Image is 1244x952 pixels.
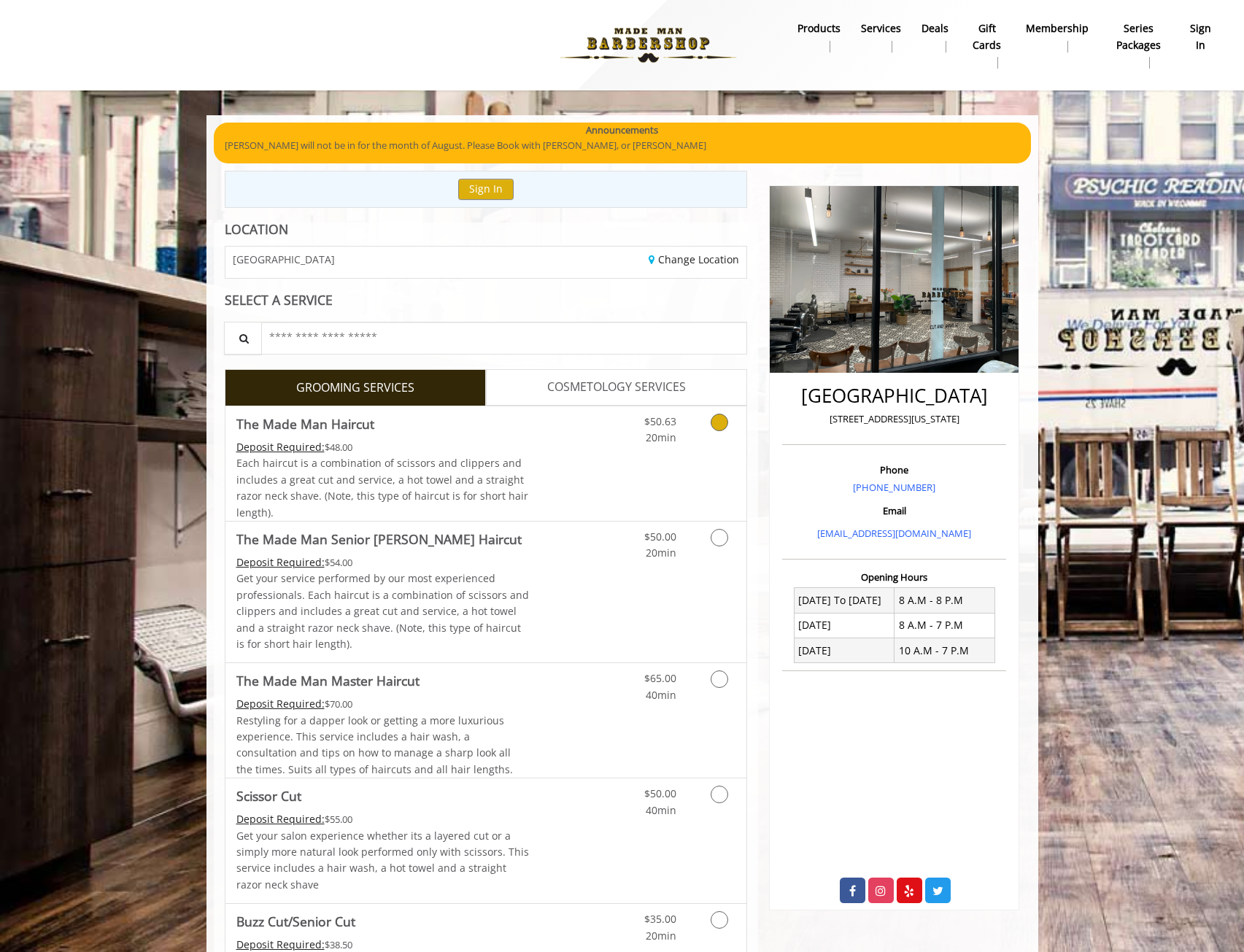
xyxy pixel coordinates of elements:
[786,411,1002,427] p: [STREET_ADDRESS][US_STATE]
[1179,18,1223,56] a: sign insign in
[853,481,935,494] a: [PHONE_NUMBER]
[296,379,414,398] span: GROOMING SERVICES
[236,414,374,434] b: The Made Man Haircut
[458,179,514,200] button: Sign In
[644,912,676,926] span: $35.00
[236,713,513,776] span: Restyling for a dapper look or getting a more luxurious experience. This service includes a hair ...
[236,554,530,570] div: $54.00
[236,697,325,711] span: This service needs some Advance to be paid before we block your appointment
[236,812,325,826] span: This service needs some Advance to be paid before we block your appointment
[1016,18,1099,56] a: MembershipMembership
[548,5,749,85] img: Made Man Barbershop logo
[233,254,335,265] span: [GEOGRAPHIC_DATA]
[236,670,420,691] b: The Made Man Master Haircut
[794,588,895,613] td: [DATE] To [DATE]
[786,465,1002,475] h3: Phone
[236,786,301,806] b: Scissor Cut
[851,18,911,56] a: ServicesServices
[797,20,841,36] b: products
[236,696,530,712] div: $70.00
[225,293,748,307] div: SELECT A SERVICE
[895,613,995,638] td: 8 A.M - 7 P.M
[225,138,1020,153] p: [PERSON_NAME] will not be in for the month of August. Please Book with [PERSON_NAME], or [PERSON_...
[547,378,686,397] span: COSMETOLOGY SERVICES
[646,803,676,817] span: 40min
[644,530,676,543] span: $50.00
[1109,20,1169,53] b: Series packages
[644,414,676,428] span: $50.63
[236,555,325,569] span: This service needs some Advance to be paid before we block your appointment
[817,527,971,540] a: [EMAIL_ADDRESS][DOMAIN_NAME]
[236,811,530,827] div: $55.00
[236,439,530,455] div: $48.00
[236,440,325,454] span: This service needs some Advance to be paid before we block your appointment
[236,570,530,652] p: Get your service performed by our most experienced professionals. Each haircut is a combination o...
[786,506,1002,516] h3: Email
[861,20,901,36] b: Services
[646,929,676,943] span: 20min
[644,671,676,685] span: $65.00
[236,937,325,951] span: This service needs some Advance to be paid before we block your appointment
[895,638,995,663] td: 10 A.M - 7 P.M
[959,18,1016,72] a: Gift cardsgift cards
[911,18,959,56] a: DealsDeals
[646,688,676,702] span: 40min
[236,456,528,519] span: Each haircut is a combination of scissors and clippers and includes a great cut and service, a ho...
[236,529,522,549] b: The Made Man Senior [PERSON_NAME] Haircut
[225,220,288,238] b: LOCATION
[646,546,676,560] span: 20min
[895,588,995,613] td: 8 A.M - 8 P.M
[782,572,1006,582] h3: Opening Hours
[236,828,530,894] p: Get your salon experience whether its a layered cut or a simply more natural look performed only ...
[646,430,676,444] span: 20min
[1099,18,1179,72] a: Series packagesSeries packages
[786,385,1002,406] h2: [GEOGRAPHIC_DATA]
[649,252,739,266] a: Change Location
[969,20,1005,53] b: gift cards
[644,786,676,800] span: $50.00
[787,18,851,56] a: Productsproducts
[794,613,895,638] td: [DATE]
[1026,20,1089,36] b: Membership
[1189,20,1213,53] b: sign in
[224,322,262,355] button: Service Search
[922,20,949,36] b: Deals
[794,638,895,663] td: [DATE]
[586,123,658,138] b: Announcements
[236,911,355,932] b: Buzz Cut/Senior Cut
